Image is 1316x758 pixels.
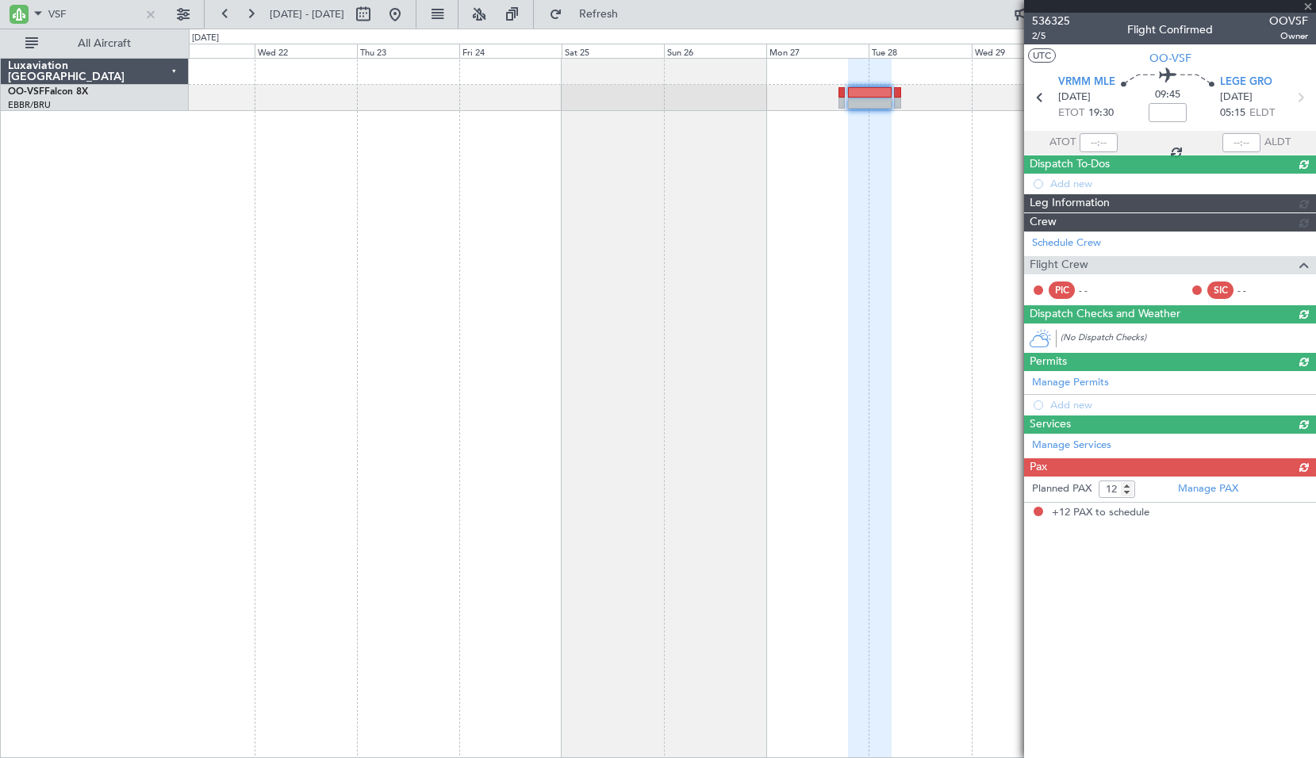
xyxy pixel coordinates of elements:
[1220,90,1253,105] span: [DATE]
[459,44,562,58] div: Fri 24
[869,44,971,58] div: Tue 28
[972,44,1074,58] div: Wed 29
[1264,135,1291,151] span: ALDT
[1127,21,1213,38] div: Flight Confirmed
[8,87,88,97] a: OO-VSFFalcon 8X
[152,44,254,58] div: Tue 21
[1032,29,1070,43] span: 2/5
[270,7,344,21] span: [DATE] - [DATE]
[542,2,637,27] button: Refresh
[1155,87,1180,103] span: 09:45
[562,44,664,58] div: Sat 25
[1032,13,1070,29] span: 536325
[1269,13,1308,29] span: OOVSF
[1058,105,1084,121] span: ETOT
[1049,135,1076,151] span: ATOT
[1028,48,1056,63] button: UTC
[1058,75,1115,90] span: VRMM MLE
[566,9,632,20] span: Refresh
[664,44,766,58] div: Sun 26
[192,32,219,45] div: [DATE]
[1149,50,1191,67] span: OO-VSF
[8,99,51,111] a: EBBR/BRU
[1269,29,1308,43] span: Owner
[1249,105,1275,121] span: ELDT
[255,44,357,58] div: Wed 22
[766,44,869,58] div: Mon 27
[8,87,44,97] span: OO-VSF
[41,38,167,49] span: All Aircraft
[1058,90,1091,105] span: [DATE]
[1088,105,1114,121] span: 19:30
[1220,105,1245,121] span: 05:15
[357,44,459,58] div: Thu 23
[48,2,140,26] input: A/C (Reg. or Type)
[17,31,172,56] button: All Aircraft
[1220,75,1272,90] span: LEGE GRO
